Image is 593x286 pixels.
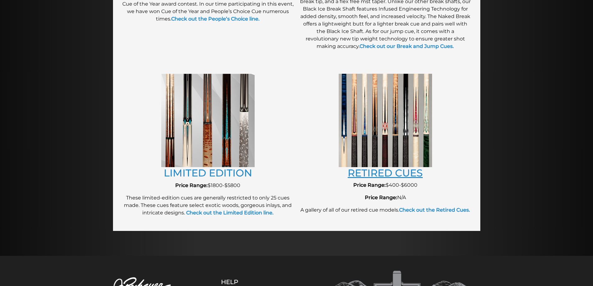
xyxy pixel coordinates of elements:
[360,43,454,49] a: Check out our Break and Jump Cues.
[122,182,294,189] p: $1800-$5800
[185,210,274,216] a: Check out the Limited Edition line.
[164,167,252,179] a: LIMITED EDITION
[171,16,260,22] a: Check out the People’s Choice line.
[300,181,471,189] p: $400-$6000
[175,182,208,188] strong: Price Range:
[365,195,397,200] strong: Price Range:
[300,206,471,214] p: A gallery of all of our retired cue models.
[353,182,386,188] strong: Price Range:
[399,207,470,213] a: Check out the Retired Cues.
[300,194,471,201] p: N/A
[122,194,294,217] p: These limited-edition cues are generally restricted to only 25 cues made. These cues feature sele...
[186,210,274,216] strong: Check out the Limited Edition line.
[348,167,423,179] a: RETIRED CUES
[221,278,269,286] h5: Help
